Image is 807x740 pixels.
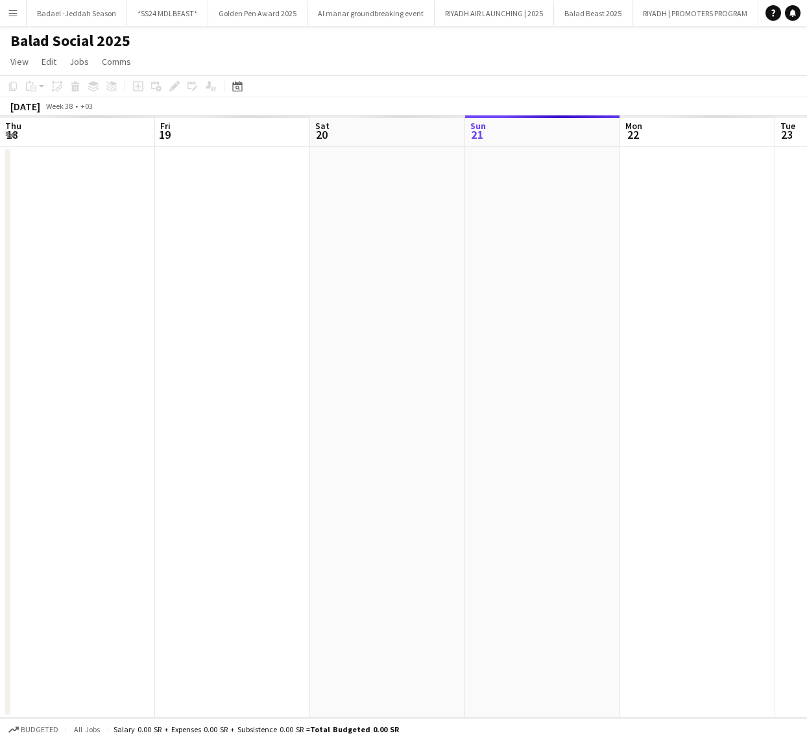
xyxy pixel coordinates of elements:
[10,31,130,51] h1: Balad Social 2025
[69,56,89,67] span: Jobs
[36,53,62,70] a: Edit
[435,1,554,26] button: RIYADH AIR LAUNCHING | 2025
[127,1,208,26] button: *SS24 MDLBEAST*
[313,127,330,142] span: 20
[158,127,171,142] span: 19
[160,120,171,132] span: Fri
[554,1,632,26] button: Balad Beast 2025
[625,120,642,132] span: Mon
[102,56,131,67] span: Comms
[27,1,127,26] button: Badael -Jeddah Season
[307,1,435,26] button: Al manar groundbreaking event
[208,1,307,26] button: Golden Pen Award 2025
[42,56,56,67] span: Edit
[80,101,93,111] div: +03
[71,724,102,734] span: All jobs
[468,127,486,142] span: 21
[780,120,795,132] span: Tue
[6,722,60,737] button: Budgeted
[632,1,758,26] button: RIYADH | PROMOTERS PROGRAM
[114,724,399,734] div: Salary 0.00 SR + Expenses 0.00 SR + Subsistence 0.00 SR =
[778,127,795,142] span: 23
[470,120,486,132] span: Sun
[310,724,399,734] span: Total Budgeted 0.00 SR
[21,725,58,734] span: Budgeted
[64,53,94,70] a: Jobs
[3,127,21,142] span: 18
[10,100,40,113] div: [DATE]
[5,120,21,132] span: Thu
[315,120,330,132] span: Sat
[43,101,75,111] span: Week 38
[97,53,136,70] a: Comms
[10,56,29,67] span: View
[5,53,34,70] a: View
[623,127,642,142] span: 22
